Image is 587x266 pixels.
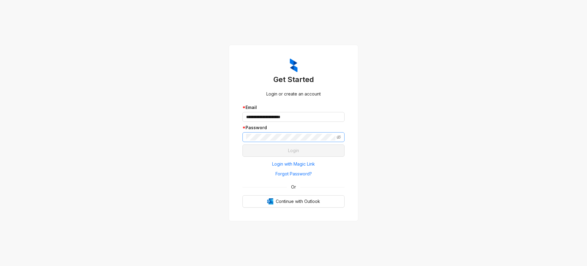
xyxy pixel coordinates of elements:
[242,91,345,97] div: Login or create an account
[267,198,273,204] img: Outlook
[242,75,345,84] h3: Get Started
[272,161,315,167] span: Login with Magic Link
[276,198,320,205] span: Continue with Outlook
[242,169,345,179] button: Forgot Password?
[242,124,345,131] div: Password
[242,195,345,208] button: OutlookContinue with Outlook
[242,159,345,169] button: Login with Magic Link
[337,135,341,139] span: eye-invisible
[242,104,345,111] div: Email
[287,184,300,190] span: Or
[290,58,297,73] img: ZumaIcon
[275,170,312,177] span: Forgot Password?
[242,144,345,157] button: Login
